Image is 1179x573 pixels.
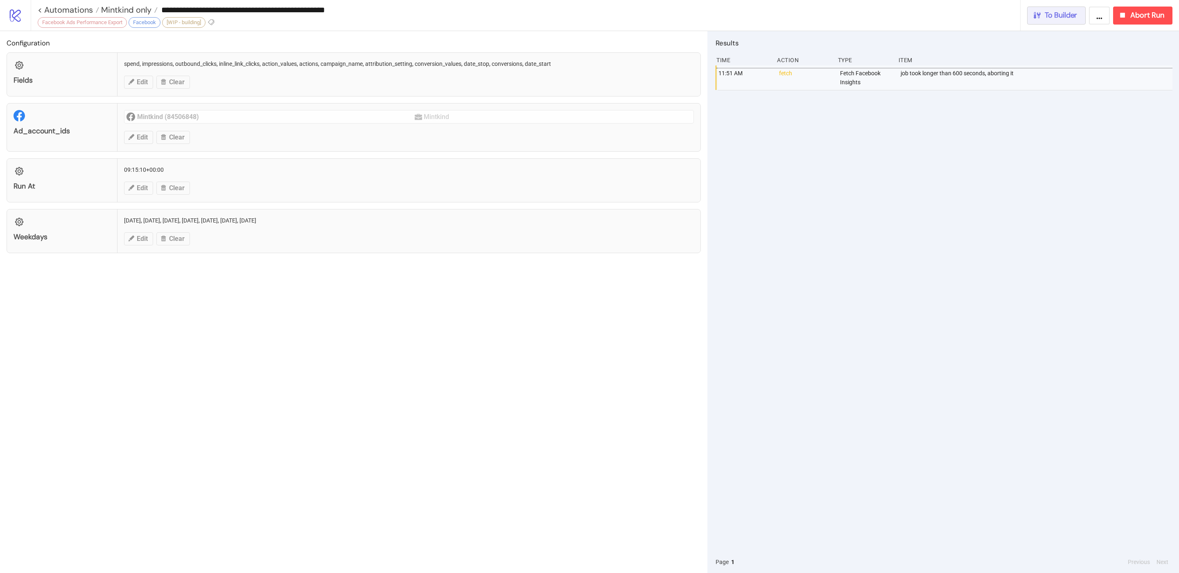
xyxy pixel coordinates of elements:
[839,65,894,90] div: Fetch Facebook Insights
[716,557,729,566] span: Page
[716,52,770,68] div: Time
[776,52,831,68] div: Action
[129,17,160,28] div: Facebook
[1113,7,1172,25] button: Abort Run
[1027,7,1086,25] button: To Builder
[99,6,158,14] a: Mintkind only
[38,17,127,28] div: Facebook Ads Performance Export
[778,65,833,90] div: fetch
[837,52,892,68] div: Type
[1125,557,1152,566] button: Previous
[898,52,1172,68] div: Item
[1089,7,1110,25] button: ...
[1154,557,1171,566] button: Next
[716,38,1172,48] h2: Results
[1045,11,1077,20] span: To Builder
[99,4,151,15] span: Mintkind only
[1130,11,1164,20] span: Abort Run
[7,38,701,48] h2: Configuration
[38,6,99,14] a: < Automations
[718,65,772,90] div: 11:51 AM
[162,17,206,28] div: [WIP - building]
[729,557,737,566] button: 1
[900,65,1174,90] div: job took longer than 600 seconds, aborting it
